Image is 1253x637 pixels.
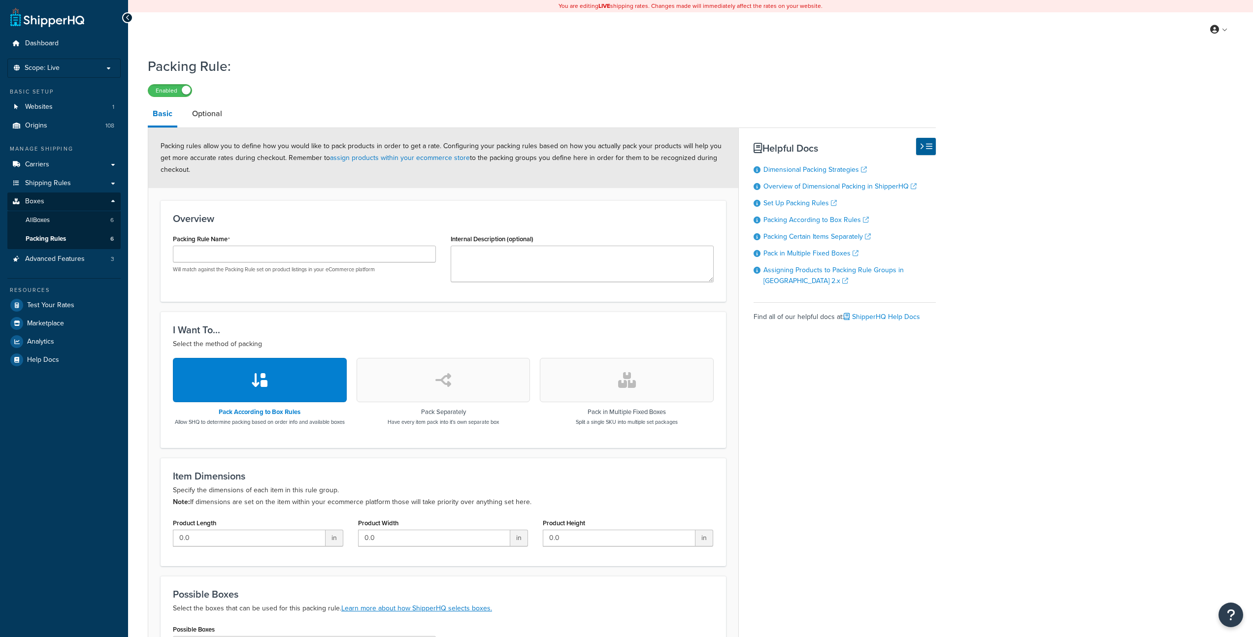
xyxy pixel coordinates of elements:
div: Resources [7,286,121,294]
label: Packing Rule Name [173,235,230,243]
a: AllBoxes6 [7,211,121,229]
h3: Pack in Multiple Fixed Boxes [576,409,678,415]
a: Pack in Multiple Fixed Boxes [763,248,858,258]
span: 3 [111,255,114,263]
b: LIVE [598,1,610,10]
div: Basic Setup [7,88,121,96]
h3: Possible Boxes [173,589,714,600]
span: Boxes [25,197,44,206]
b: Note: [173,497,190,507]
span: Packing Rules [26,235,66,243]
a: Dimensional Packing Strategies [763,164,867,175]
span: 6 [110,235,114,243]
p: Specify the dimensions of each item in this rule group. If dimensions are set on the item within ... [173,484,714,508]
a: Optional [187,102,227,126]
a: Test Your Rates [7,296,121,314]
p: Have every item pack into it's own separate box [388,418,499,426]
label: Internal Description (optional) [451,235,533,243]
h3: Helpful Docs [754,143,936,154]
p: Select the boxes that can be used for this packing rule. [173,603,714,614]
a: Packing Certain Items Separately [763,231,871,242]
p: Select the method of packing [173,338,714,350]
a: Analytics [7,333,121,350]
label: Product Length [173,519,216,527]
h3: Pack Separately [388,409,499,415]
span: in [510,530,528,546]
h1: Packing Rule: [148,57,923,76]
label: Possible Boxes [173,626,215,633]
span: in [326,530,343,546]
a: Carriers [7,156,121,174]
div: Find all of our helpful docs at: [754,302,936,324]
span: 108 [105,122,114,130]
h3: Pack According to Box Rules [175,409,345,415]
a: Packing Rules6 [7,230,121,248]
label: Product Height [543,519,585,527]
a: Boxes [7,192,121,211]
a: Overview of Dimensional Packing in ShipperHQ [763,181,917,191]
a: Basic [148,102,177,127]
li: Boxes [7,192,121,249]
a: Set Up Packing Rules [763,198,837,208]
a: assign products within your ecommerce store [330,153,470,163]
a: Learn more about how ShipperHQ selects boxes. [341,603,492,613]
span: Websites [25,103,53,111]
span: All Boxes [26,216,50,224]
span: 6 [110,216,114,224]
h3: I Want To... [173,324,714,335]
li: Websites [7,98,121,116]
a: Origins108 [7,117,121,135]
a: Websites1 [7,98,121,116]
h3: Overview [173,213,714,224]
a: Help Docs [7,351,121,369]
span: Carriers [25,160,49,169]
span: Origins [25,122,47,130]
a: ShipperHQ Help Docs [844,312,920,322]
span: Marketplace [27,319,64,328]
p: Split a single SKU into multiple set packages [576,418,678,426]
span: 1 [112,103,114,111]
span: Packing rules allow you to define how you would like to pack products in order to get a rate. Con... [161,141,722,175]
button: Open Resource Center [1219,603,1243,627]
p: Allow SHQ to determine packing based on order info and available boxes [175,418,345,426]
a: Packing According to Box Rules [763,215,869,225]
span: Scope: Live [25,64,60,72]
span: Help Docs [27,356,59,364]
span: in [695,530,713,546]
label: Product Width [358,519,398,527]
span: Analytics [27,338,54,346]
span: Shipping Rules [25,179,71,188]
a: Dashboard [7,34,121,53]
li: Advanced Features [7,250,121,268]
a: Advanced Features3 [7,250,121,268]
label: Enabled [148,85,192,96]
span: Test Your Rates [27,301,74,310]
p: Will match against the Packing Rule set on product listings in your eCommerce platform [173,266,436,273]
div: Manage Shipping [7,145,121,153]
a: Marketplace [7,315,121,332]
h3: Item Dimensions [173,471,714,481]
a: Shipping Rules [7,174,121,192]
li: Packing Rules [7,230,121,248]
button: Hide Help Docs [916,138,936,155]
span: Dashboard [25,39,59,48]
a: Assigning Products to Packing Rule Groups in [GEOGRAPHIC_DATA] 2.x [763,265,904,286]
span: Advanced Features [25,255,85,263]
li: Origins [7,117,121,135]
